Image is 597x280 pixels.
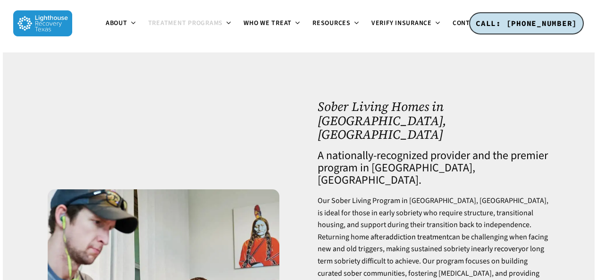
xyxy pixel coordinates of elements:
a: CALL: [PHONE_NUMBER] [469,12,584,35]
a: Resources [307,20,366,27]
span: About [106,18,127,28]
img: Lighthouse Recovery Texas [13,10,72,36]
a: Treatment Programs [143,20,238,27]
span: Verify Insurance [371,18,432,28]
span: Who We Treat [244,18,292,28]
a: Who We Treat [238,20,307,27]
h4: A nationally-recognized provider and the premier program in [GEOGRAPHIC_DATA], [GEOGRAPHIC_DATA]. [318,150,549,187]
span: CALL: [PHONE_NUMBER] [476,18,577,28]
span: Treatment Programs [148,18,223,28]
a: Contact [447,20,497,27]
span: Contact [453,18,482,28]
a: addiction treatment [386,232,449,242]
h1: Sober Living Homes in [GEOGRAPHIC_DATA], [GEOGRAPHIC_DATA] [318,100,549,142]
a: Verify Insurance [366,20,447,27]
span: Resources [312,18,351,28]
a: About [100,20,143,27]
a: early recovery [477,244,521,254]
